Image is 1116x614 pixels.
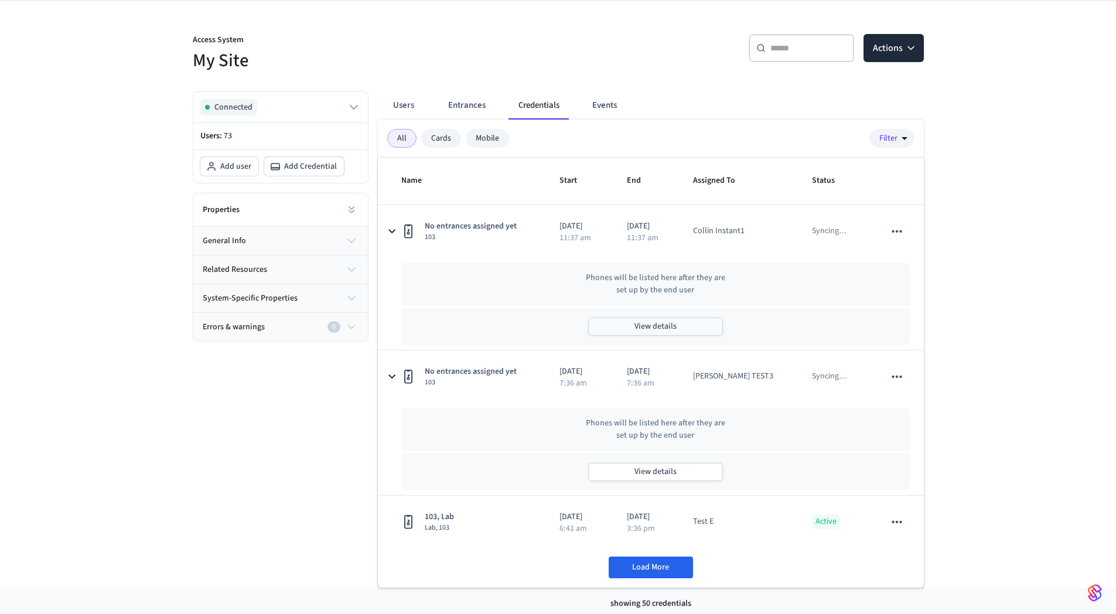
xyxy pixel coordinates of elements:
div: Mobile [466,129,509,148]
span: general info [203,235,246,247]
p: [DATE] [559,366,598,378]
p: 6:41 am [559,524,587,533]
span: 103 [425,233,517,242]
p: Syncing … [812,370,847,383]
span: Add user [220,161,251,172]
p: 7:36 am [559,379,587,387]
button: View details [588,463,723,481]
span: End [627,172,656,190]
span: 103 [425,378,517,387]
button: Entrances [439,91,495,120]
p: Access System [193,34,551,49]
p: [DATE] [559,511,598,523]
span: Errors & warnings [203,321,265,333]
span: Add Credential [284,161,337,172]
img: SeamLogoGradient.69752ec5.svg [1088,584,1102,602]
span: Name [401,172,437,190]
span: No entrances assigned yet [425,366,517,378]
h2: Properties [203,204,240,216]
button: Connected [200,99,361,115]
button: Events [583,91,626,120]
button: general info [193,227,368,255]
button: Errors & warnings0 [193,313,368,341]
h5: My Site [193,49,551,73]
button: Actions [864,34,924,62]
span: 73 [224,130,232,142]
p: Phones will be listed here after they are set up by the end user [585,272,726,296]
p: Syncing … [812,225,847,237]
p: [DATE] [627,366,665,378]
span: Status [812,172,850,190]
button: Users [383,91,425,120]
div: Cards [421,129,461,148]
button: system-specific properties [193,284,368,312]
button: Load More [609,557,693,578]
p: [DATE] [627,220,665,233]
span: No entrances assigned yet [425,220,517,233]
span: system-specific properties [203,292,298,305]
button: View details [588,318,723,336]
p: 7:36 am [627,379,654,387]
span: 103, Lab [425,511,454,523]
span: Lab, 103 [425,523,454,533]
p: 3:36 pm [627,524,655,533]
p: Users: [200,130,361,142]
p: 11:37 am [627,234,658,242]
div: Test E [693,516,714,528]
span: Connected [214,101,252,113]
button: Add user [200,157,258,176]
p: Active [812,514,840,529]
p: [DATE] [627,511,665,523]
span: related resources [203,264,267,276]
span: Assigned To [693,172,750,190]
p: 11:37 am [559,234,591,242]
button: related resources [193,255,368,284]
button: Add Credential [264,157,344,176]
span: Start [559,172,592,190]
div: [PERSON_NAME] TEST3 [693,370,773,383]
span: Load More [632,561,669,573]
p: [DATE] [559,220,598,233]
button: Filter [869,129,914,148]
div: Collin Instant1 [693,225,745,237]
div: All [387,129,417,148]
button: Credentials [509,91,569,120]
div: 0 [327,321,340,333]
p: Phones will be listed here after they are set up by the end user [585,417,726,442]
